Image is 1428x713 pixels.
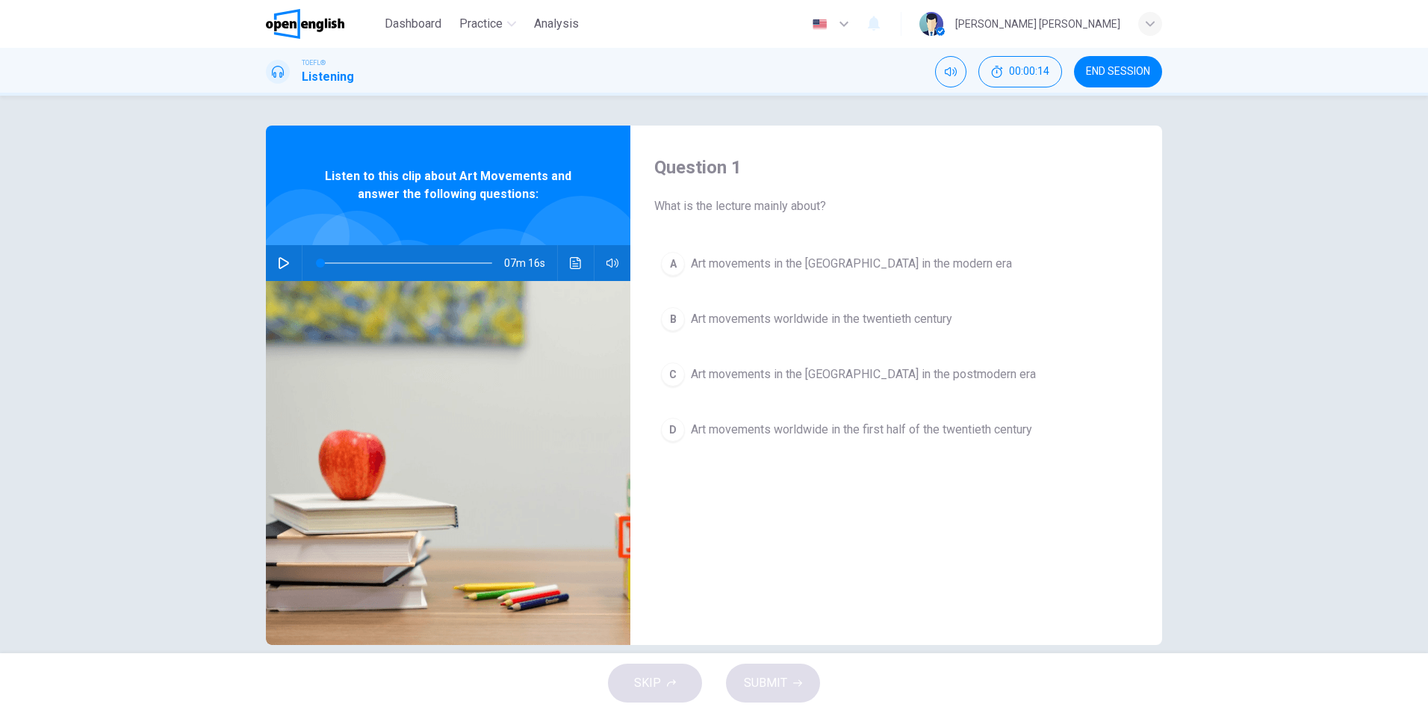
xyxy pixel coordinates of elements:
[654,155,1138,179] h4: Question 1
[654,356,1138,393] button: CArt movements in the [GEOGRAPHIC_DATA] in the postmodern era
[266,281,630,645] img: Listen to this clip about Art Movements and answer the following questions:
[654,411,1138,448] button: DArt movements worldwide in the first half of the twentieth century
[266,9,344,39] img: OpenEnglish logo
[459,15,503,33] span: Practice
[302,58,326,68] span: TOEFL®
[661,418,685,442] div: D
[691,365,1036,383] span: Art movements in the [GEOGRAPHIC_DATA] in the postmodern era
[661,362,685,386] div: C
[385,15,441,33] span: Dashboard
[661,252,685,276] div: A
[1086,66,1150,78] span: END SESSION
[919,12,943,36] img: Profile picture
[1009,66,1049,78] span: 00:00:14
[955,15,1120,33] div: [PERSON_NAME] [PERSON_NAME]
[978,56,1062,87] button: 00:00:14
[691,255,1012,273] span: Art movements in the [GEOGRAPHIC_DATA] in the modern era
[661,307,685,331] div: B
[379,10,447,37] button: Dashboard
[935,56,966,87] div: Mute
[654,197,1138,215] span: What is the lecture mainly about?
[654,245,1138,283] button: AArt movements in the [GEOGRAPHIC_DATA] in the modern era
[453,10,522,37] button: Practice
[978,56,1062,87] div: Hide
[654,300,1138,338] button: BArt movements worldwide in the twentieth century
[534,15,579,33] span: Analysis
[266,9,379,39] a: OpenEnglish logo
[810,19,829,30] img: en
[504,245,557,281] span: 07m 16s
[691,310,952,328] span: Art movements worldwide in the twentieth century
[691,421,1032,439] span: Art movements worldwide in the first half of the twentieth century
[528,10,585,37] button: Analysis
[314,167,582,203] span: Listen to this clip about Art Movements and answer the following questions:
[302,68,354,86] h1: Listening
[1074,56,1162,87] button: END SESSION
[564,245,588,281] button: Click to see the audio transcription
